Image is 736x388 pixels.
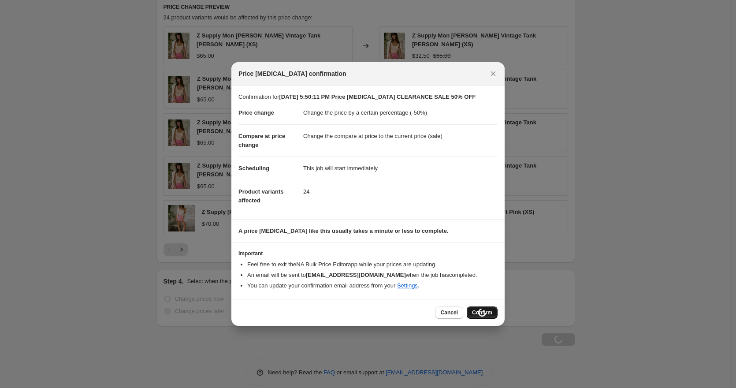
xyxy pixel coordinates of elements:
span: Price [MEDICAL_DATA] confirmation [238,69,346,78]
a: Settings [397,282,418,289]
button: Cancel [435,306,463,319]
button: Close [487,67,499,80]
b: A price [MEDICAL_DATA] like this usually takes a minute or less to complete. [238,228,449,234]
li: Feel free to exit the NA Bulk Price Editor app while your prices are updating. [247,260,498,269]
li: You can update your confirmation email address from your . [247,281,498,290]
span: Compare at price change [238,133,285,148]
li: An email will be sent to when the job has completed . [247,271,498,280]
span: Cancel [441,309,458,316]
p: Confirmation for [238,93,498,101]
dd: Change the price by a certain percentage (-50%) [303,101,498,124]
span: Scheduling [238,165,269,172]
dd: Change the compare at price to the current price (sale) [303,124,498,148]
span: Product variants affected [238,188,284,204]
dd: This job will start immediately. [303,157,498,180]
h3: Important [238,250,498,257]
dd: 24 [303,180,498,203]
b: [DATE] 5:50:11 PM Price [MEDICAL_DATA] CLEARANCE SALE 50% OFF [279,93,476,100]
span: Price change [238,109,274,116]
b: [EMAIL_ADDRESS][DOMAIN_NAME] [306,272,406,278]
